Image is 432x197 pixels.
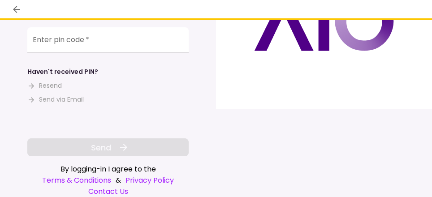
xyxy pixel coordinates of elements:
[27,175,189,186] div: &
[9,2,24,17] button: back
[42,175,111,186] a: Terms & Conditions
[27,186,189,197] a: Contact Us
[27,163,189,175] div: By logging-in I agree to the
[27,67,98,77] div: Haven't received PIN?
[27,95,84,104] button: Send via Email
[27,138,189,156] button: Send
[27,81,62,90] button: Resend
[91,141,111,154] span: Send
[125,175,174,186] a: Privacy Policy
